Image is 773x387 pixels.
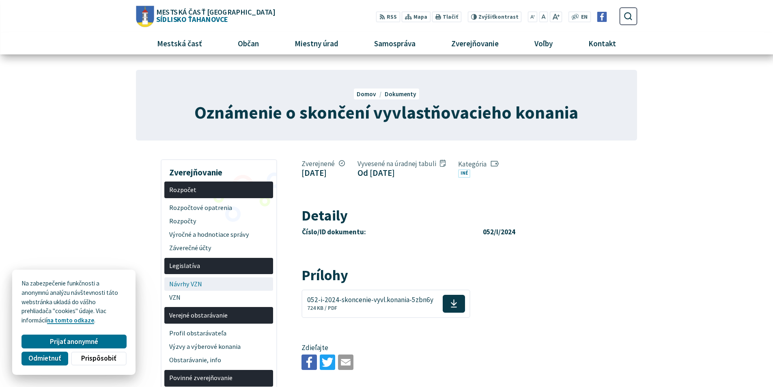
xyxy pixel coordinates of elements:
[169,228,269,241] span: Výročné a hodnotiace správy
[164,354,273,367] a: Obstarávanie, info
[478,13,494,20] span: Zvýšiť
[164,228,273,241] a: Výročné a hodnotiace správy
[164,277,273,291] a: Návrhy VZN
[280,32,353,54] a: Miestny úrad
[164,201,273,214] a: Rozpočtové opatrenia
[136,6,154,27] img: Prejsť na domovskú stránku
[81,354,116,363] span: Prispôsobiť
[528,11,538,22] button: Zmenšiť veľkosť písma
[357,159,446,168] span: Vyvesené na úradnej tabuli
[164,214,273,228] a: Rozpočty
[301,227,482,238] th: Číslo/ID dokumentu:
[169,277,269,291] span: Návrhy VZN
[539,11,548,22] button: Nastaviť pôvodnú veľkosť písma
[223,32,273,54] a: Občan
[360,32,431,54] a: Samospráva
[22,279,126,325] p: Na zabezpečenie funkčnosti a anonymnú analýzu návštevnosti táto webstránka ukladá do vášho prehli...
[307,305,337,311] span: 724 KB / PDF
[169,291,269,304] span: VZN
[437,32,514,54] a: Zverejňovanie
[169,340,269,354] span: Výzvy a výberové konania
[164,291,273,304] a: VZN
[164,162,273,179] h3: Zverejňovanie
[467,11,521,22] button: Zvýšiťkontrast
[432,11,461,22] button: Tlačiť
[136,6,275,27] a: Logo Sídlisko Ťahanovce, prejsť na domovskú stránku.
[301,168,345,178] figcaption: [DATE]
[169,259,269,273] span: Legislatíva
[301,159,345,168] span: Zverejnené
[164,327,273,340] a: Profil obstarávateľa
[169,241,269,255] span: Záverečné účty
[169,354,269,367] span: Obstarávanie, info
[402,11,431,22] a: Mapa
[22,352,68,365] button: Odmietnuť
[574,32,631,54] a: Kontakt
[301,355,317,370] img: Zdieľať na Facebooku
[357,168,446,178] figcaption: Od [DATE]
[579,13,590,22] a: EN
[50,337,98,346] span: Prijať anonymné
[376,11,400,22] a: RSS
[385,90,416,98] a: Dokumenty
[549,11,562,22] button: Zväčšiť veľkosť písma
[28,354,61,363] span: Odmietnuť
[164,258,273,275] a: Legislatíva
[169,372,269,385] span: Povinné zverejňovanie
[581,13,588,22] span: EN
[235,32,262,54] span: Občan
[301,267,575,283] h2: Prílohy
[164,182,273,198] a: Rozpočet
[164,370,273,387] a: Povinné zverejňovanie
[448,32,502,54] span: Zverejňovanie
[169,309,269,322] span: Verejné obstarávanie
[301,290,470,318] a: 052-i-2024-skoncenie-vyvl.konania-5zbn6y 724 KB / PDF
[301,208,575,224] h2: Detaily
[169,214,269,228] span: Rozpočty
[371,32,418,54] span: Samospráva
[156,8,275,15] span: Mestská časť [GEOGRAPHIC_DATA]
[154,8,275,23] span: Sídlisko Ťahanovce
[338,355,353,370] img: Zdieľať e-mailom
[291,32,341,54] span: Miestny úrad
[597,12,607,22] img: Prejsť na Facebook stránku
[47,316,94,324] a: na tomto odkaze
[458,160,499,169] span: Kategória
[387,13,397,22] span: RSS
[142,32,217,54] a: Mestská časť
[301,343,575,353] p: Zdieľajte
[320,355,335,370] img: Zdieľať na Twitteri
[71,352,126,365] button: Prispôsobiť
[194,101,578,123] span: Oznámenie o skončení vyvlastňovacieho konania
[357,90,376,98] span: Domov
[164,340,273,354] a: Výzvy a výberové konania
[169,327,269,340] span: Profil obstarávateľa
[520,32,568,54] a: Voľby
[443,14,458,20] span: Tlačiť
[164,241,273,255] a: Záverečné účty
[164,307,273,324] a: Verejné obstarávanie
[22,335,126,348] button: Prijať anonymné
[586,32,619,54] span: Kontakt
[483,227,515,236] strong: 052/I/2024
[307,296,433,304] span: 052-i-2024-skoncenie-vyvl.konania-5zbn6y
[413,13,427,22] span: Mapa
[169,183,269,197] span: Rozpočet
[154,32,205,54] span: Mestská časť
[478,14,519,20] span: kontrast
[169,201,269,214] span: Rozpočtové opatrenia
[357,90,384,98] a: Domov
[458,169,470,178] a: Iné
[532,32,556,54] span: Voľby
